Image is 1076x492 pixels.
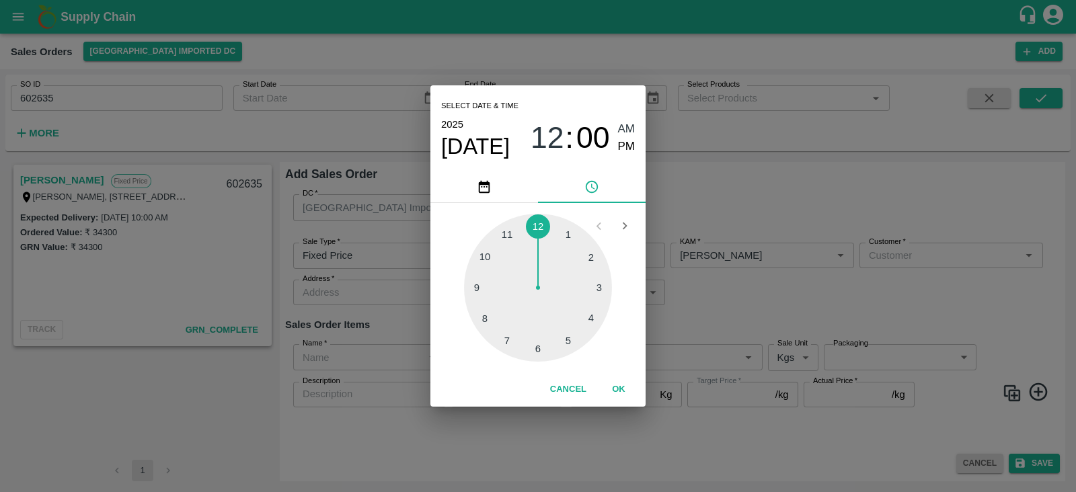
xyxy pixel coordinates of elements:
button: 00 [576,120,610,156]
button: Cancel [545,378,592,401]
button: OK [597,378,640,401]
button: [DATE] [441,133,510,160]
button: 2025 [441,116,463,133]
button: pick date [430,171,538,203]
span: 12 [531,120,564,155]
span: 00 [576,120,610,155]
button: PM [618,138,636,156]
button: AM [618,120,636,138]
button: Open next view [612,213,638,239]
button: 12 [531,120,564,156]
button: pick time [538,171,646,203]
span: : [566,120,574,156]
span: Select date & time [441,96,518,116]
